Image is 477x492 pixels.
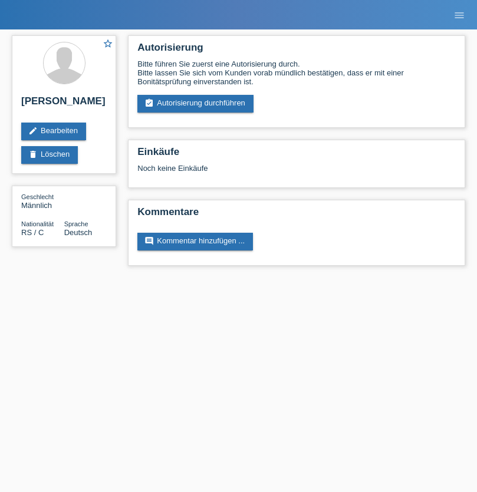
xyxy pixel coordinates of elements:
[453,9,465,21] i: menu
[137,60,456,86] div: Bitte führen Sie zuerst eine Autorisierung durch. Bitte lassen Sie sich vom Kunden vorab mündlich...
[144,98,154,108] i: assignment_turned_in
[21,146,78,164] a: deleteLöschen
[28,150,38,159] i: delete
[103,38,113,49] i: star_border
[137,206,456,224] h2: Kommentare
[137,233,253,250] a: commentKommentar hinzufügen ...
[64,228,93,237] span: Deutsch
[21,123,86,140] a: editBearbeiten
[137,95,254,113] a: assignment_turned_inAutorisierung durchführen
[64,220,88,227] span: Sprache
[21,220,54,227] span: Nationalität
[21,193,54,200] span: Geschlecht
[21,192,64,210] div: Männlich
[21,228,44,237] span: Serbien / C / 14.03.2021
[103,38,113,51] a: star_border
[137,164,456,181] div: Noch keine Einkäufe
[21,95,107,113] h2: [PERSON_NAME]
[28,126,38,136] i: edit
[448,11,471,18] a: menu
[137,42,456,60] h2: Autorisierung
[137,146,456,164] h2: Einkäufe
[144,236,154,246] i: comment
